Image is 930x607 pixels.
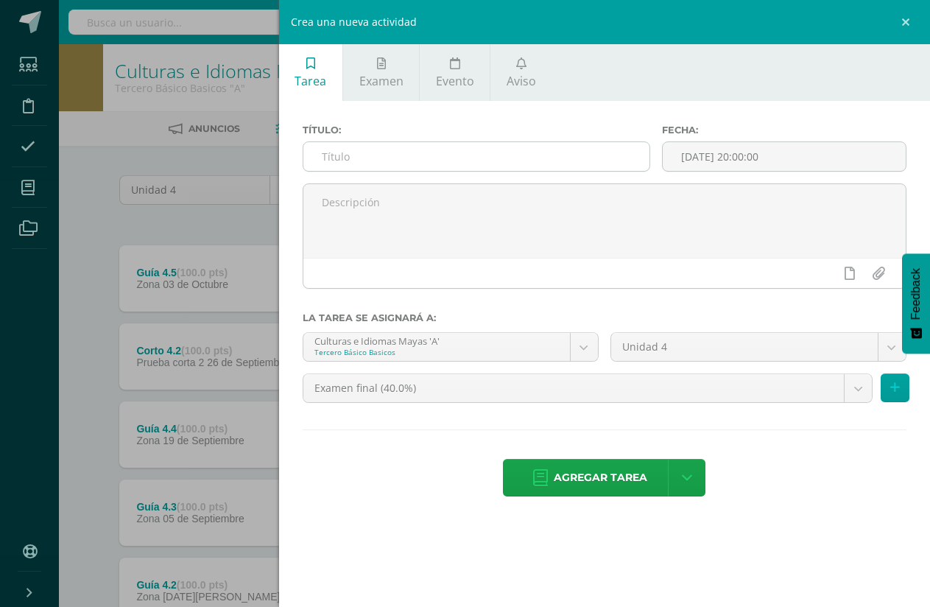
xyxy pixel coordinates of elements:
[303,333,598,361] a: Culturas e Idiomas Mayas 'A'Tercero Básico Basicos
[436,73,474,89] span: Evento
[303,374,872,402] a: Examen final (40.0%)
[359,73,404,89] span: Examen
[490,44,552,101] a: Aviso
[314,374,833,402] span: Examen final (40.0%)
[622,333,867,361] span: Unidad 4
[554,460,647,496] span: Agregar tarea
[663,142,906,171] input: Fecha de entrega
[662,124,906,136] label: Fecha:
[279,44,342,101] a: Tarea
[303,312,906,323] label: La tarea se asignará a:
[420,44,490,101] a: Evento
[303,124,650,136] label: Título:
[909,268,923,320] span: Feedback
[314,333,559,347] div: Culturas e Idiomas Mayas 'A'
[303,142,649,171] input: Título
[902,253,930,354] button: Feedback - Mostrar encuesta
[611,333,906,361] a: Unidad 4
[295,73,326,89] span: Tarea
[343,44,419,101] a: Examen
[314,347,559,357] div: Tercero Básico Basicos
[507,73,536,89] span: Aviso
